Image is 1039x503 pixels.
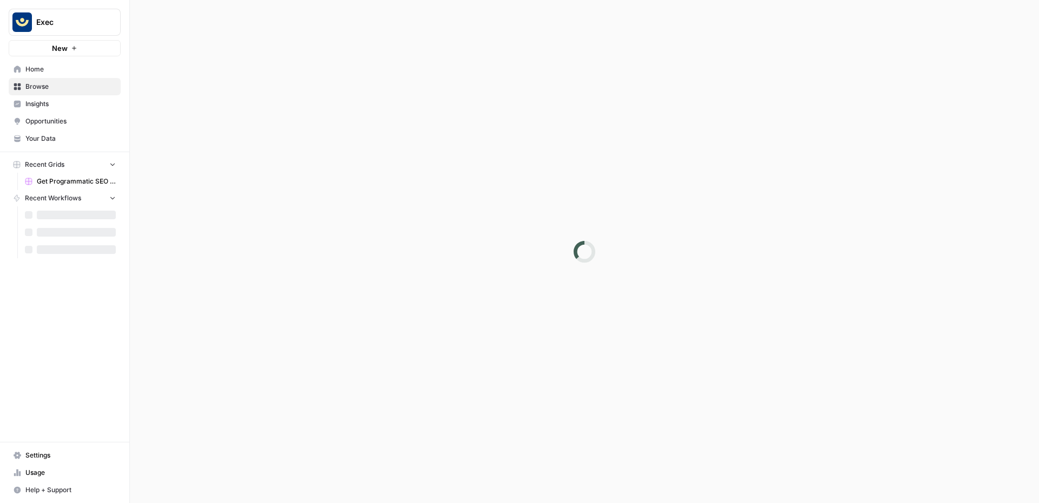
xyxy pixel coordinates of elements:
[9,78,121,95] a: Browse
[25,64,116,74] span: Home
[25,193,81,203] span: Recent Workflows
[9,61,121,78] a: Home
[52,43,68,54] span: New
[9,190,121,206] button: Recent Workflows
[25,134,116,143] span: Your Data
[9,95,121,113] a: Insights
[9,9,121,36] button: Workspace: Exec
[9,156,121,173] button: Recent Grids
[25,468,116,478] span: Usage
[25,99,116,109] span: Insights
[25,450,116,460] span: Settings
[36,17,102,28] span: Exec
[25,116,116,126] span: Opportunities
[25,82,116,92] span: Browse
[25,485,116,495] span: Help + Support
[37,177,116,186] span: Get Programmatic SEO Keyword Ideas
[9,464,121,481] a: Usage
[25,160,64,169] span: Recent Grids
[9,481,121,499] button: Help + Support
[9,447,121,464] a: Settings
[9,40,121,56] button: New
[9,130,121,147] a: Your Data
[20,173,121,190] a: Get Programmatic SEO Keyword Ideas
[9,113,121,130] a: Opportunities
[12,12,32,32] img: Exec Logo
